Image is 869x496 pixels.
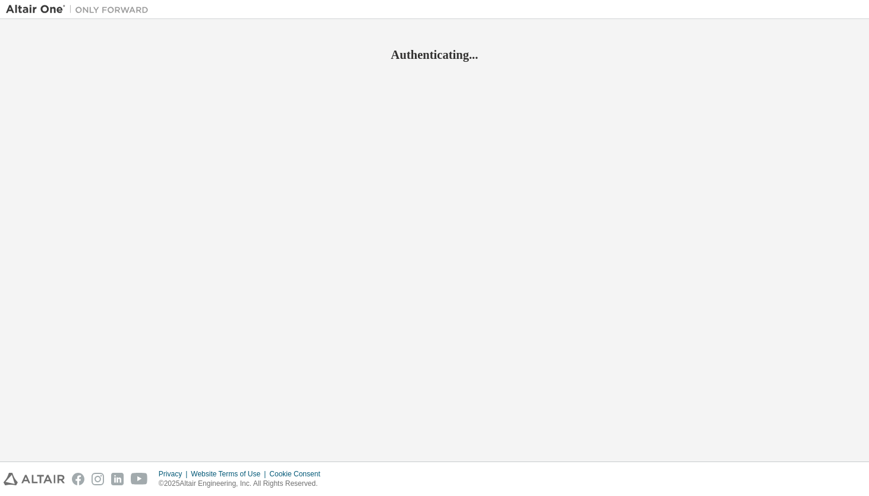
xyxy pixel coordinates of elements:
div: Website Terms of Use [191,469,269,479]
img: instagram.svg [92,473,104,485]
div: Cookie Consent [269,469,327,479]
img: linkedin.svg [111,473,124,485]
h2: Authenticating... [6,47,863,62]
div: Privacy [159,469,191,479]
img: altair_logo.svg [4,473,65,485]
img: facebook.svg [72,473,84,485]
img: youtube.svg [131,473,148,485]
img: Altair One [6,4,155,15]
p: © 2025 Altair Engineering, Inc. All Rights Reserved. [159,479,328,489]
